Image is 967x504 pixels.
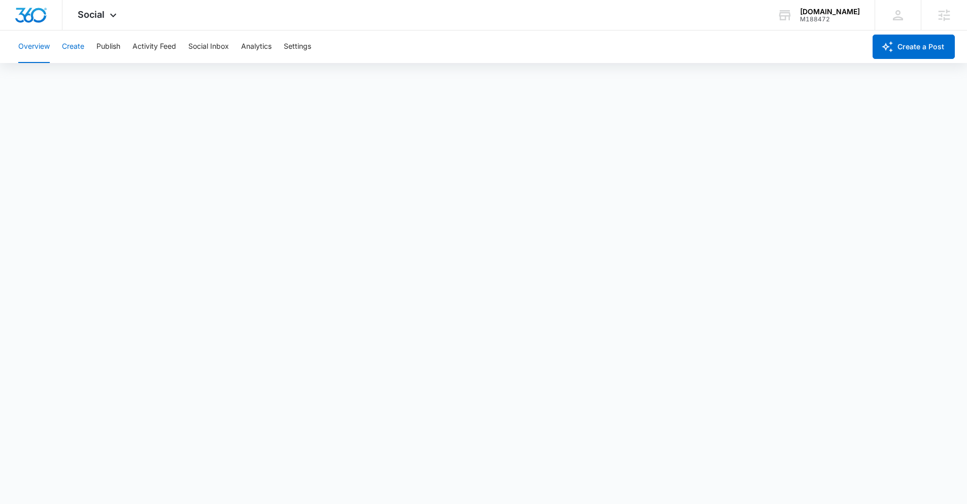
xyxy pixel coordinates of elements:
button: Analytics [241,30,272,63]
button: Social Inbox [188,30,229,63]
button: Create [62,30,84,63]
button: Create a Post [873,35,955,59]
div: account id [800,16,860,23]
div: account name [800,8,860,16]
button: Activity Feed [132,30,176,63]
button: Overview [18,30,50,63]
span: Social [78,9,105,20]
button: Settings [284,30,311,63]
button: Publish [96,30,120,63]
